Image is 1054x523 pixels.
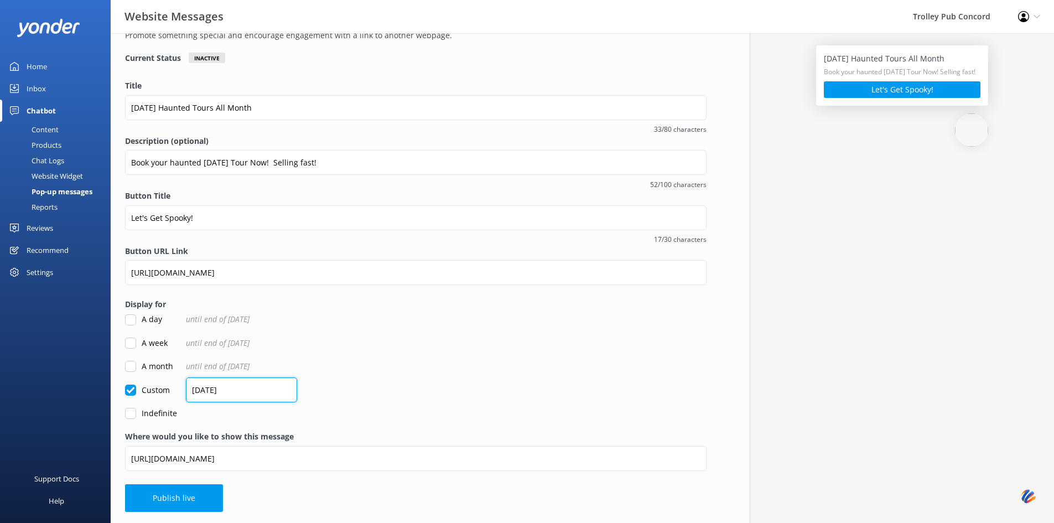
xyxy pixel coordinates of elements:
div: Support Docs [34,468,79,490]
h5: Book your haunted [DATE] Tour Now! Selling fast! [824,66,980,77]
label: Description (optional) [125,135,707,147]
button: Publish live [125,484,223,512]
label: Button URL Link [125,245,707,257]
div: Products [7,137,61,153]
span: until end of [DATE] [186,337,250,349]
label: Indefinite [125,407,177,420]
span: 17/30 characters [125,234,707,245]
div: Reports [7,199,58,215]
input: Button URL [125,260,707,285]
div: Chat Logs [7,153,64,168]
label: A day [125,313,162,325]
div: Inactive [189,53,225,63]
input: Button Title [125,205,707,230]
label: A week [125,337,168,349]
a: Chat Logs [7,153,111,168]
div: Settings [27,261,53,283]
div: Home [27,55,47,77]
button: Let's Get Spooky! [824,81,980,98]
a: Pop-up messages [7,184,111,199]
div: Website Widget [7,168,83,184]
div: Inbox [27,77,46,100]
span: until end of [DATE] [186,360,250,372]
a: Products [7,137,111,153]
img: yonder-white-logo.png [17,19,80,37]
span: 52/100 characters [125,179,707,190]
p: Promote something special and encourage engagement with a link to another webpage. [125,29,701,42]
input: https://www.example.com/page [125,446,707,471]
a: Website Widget [7,168,111,184]
div: Help [49,490,64,512]
label: Display for [125,298,707,310]
label: Title [125,80,707,92]
input: dd/mm/yyyy [186,377,297,402]
div: Pop-up messages [7,184,92,199]
label: A month [125,360,173,372]
label: Button Title [125,190,707,202]
h3: Website Messages [124,8,224,25]
a: Content [7,122,111,137]
label: Custom [125,384,170,396]
label: Where would you like to show this message [125,431,707,443]
div: Content [7,122,59,137]
span: until end of [DATE] [186,313,250,325]
input: Description [125,150,707,175]
a: Reports [7,199,111,215]
h5: [DATE] Haunted Tours All Month [824,53,980,64]
span: 33/80 characters [125,124,707,134]
div: Reviews [27,217,53,239]
input: Title [125,95,707,120]
img: svg+xml;base64,PHN2ZyB3aWR0aD0iNDQiIGhlaWdodD0iNDQiIHZpZXdCb3g9IjAgMCA0NCA0NCIgZmlsbD0ibm9uZSIgeG... [1019,486,1038,506]
h4: Current Status [125,53,181,63]
div: Recommend [27,239,69,261]
div: Chatbot [27,100,56,122]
